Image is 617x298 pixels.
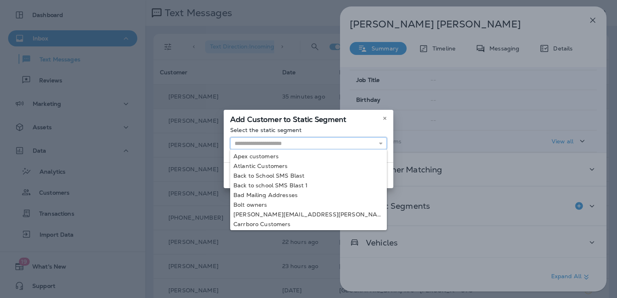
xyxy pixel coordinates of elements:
[233,163,384,169] div: Atlantic Customers
[233,211,384,218] div: [PERSON_NAME][EMAIL_ADDRESS][PERSON_NAME][DOMAIN_NAME]
[230,127,387,133] p: Select the static segment
[233,182,384,189] div: Back to school SMS Blast 1
[233,192,384,198] div: Bad Mailing Addresses
[224,110,393,127] div: Add Customer to Static Segment
[233,172,384,179] div: Back to School SMS Blast
[233,153,384,159] div: Apex customers
[233,221,384,227] div: Carrboro Customers
[233,201,384,208] div: Bolt owners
